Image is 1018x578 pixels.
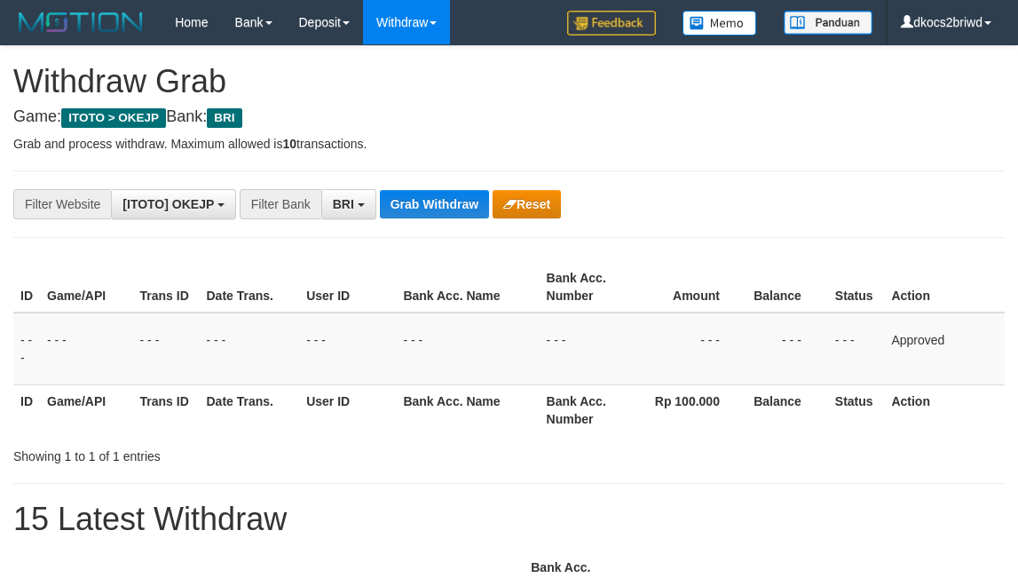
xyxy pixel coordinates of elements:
[13,384,40,435] th: ID
[13,9,148,36] img: MOTION_logo.png
[540,384,638,435] th: Bank Acc. Number
[111,189,236,219] button: [ITOTO] OKEJP
[493,190,561,218] button: Reset
[40,262,133,313] th: Game/API
[380,190,489,218] button: Grab Withdraw
[333,197,354,211] span: BRI
[133,262,200,313] th: Trans ID
[199,313,299,385] td: - - -
[396,384,539,435] th: Bank Acc. Name
[828,262,885,313] th: Status
[61,108,166,128] span: ITOTO > OKEJP
[299,262,396,313] th: User ID
[13,64,1005,99] h1: Withdraw Grab
[299,313,396,385] td: - - -
[13,502,1005,537] h1: 15 Latest Withdraw
[122,197,214,211] span: [ITOTO] OKEJP
[638,262,746,313] th: Amount
[133,313,200,385] td: - - -
[638,384,746,435] th: Rp 100.000
[540,262,638,313] th: Bank Acc. Number
[13,440,411,465] div: Showing 1 to 1 of 1 entries
[884,384,1005,435] th: Action
[828,384,885,435] th: Status
[884,313,1005,385] td: Approved
[13,135,1005,153] p: Grab and process withdraw. Maximum allowed is transactions.
[13,262,40,313] th: ID
[784,11,872,35] img: panduan.png
[240,189,321,219] div: Filter Bank
[40,384,133,435] th: Game/API
[396,313,539,385] td: - - -
[746,384,828,435] th: Balance
[299,384,396,435] th: User ID
[13,189,111,219] div: Filter Website
[321,189,376,219] button: BRI
[746,262,828,313] th: Balance
[40,313,133,385] td: - - -
[13,313,40,385] td: - - -
[282,137,296,151] strong: 10
[884,262,1005,313] th: Action
[567,11,656,36] img: Feedback.jpg
[828,313,885,385] td: - - -
[396,262,539,313] th: Bank Acc. Name
[746,313,828,385] td: - - -
[638,313,746,385] td: - - -
[540,313,638,385] td: - - -
[199,384,299,435] th: Date Trans.
[207,108,241,128] span: BRI
[13,108,1005,126] h4: Game: Bank:
[683,11,757,36] img: Button%20Memo.svg
[133,384,200,435] th: Trans ID
[199,262,299,313] th: Date Trans.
